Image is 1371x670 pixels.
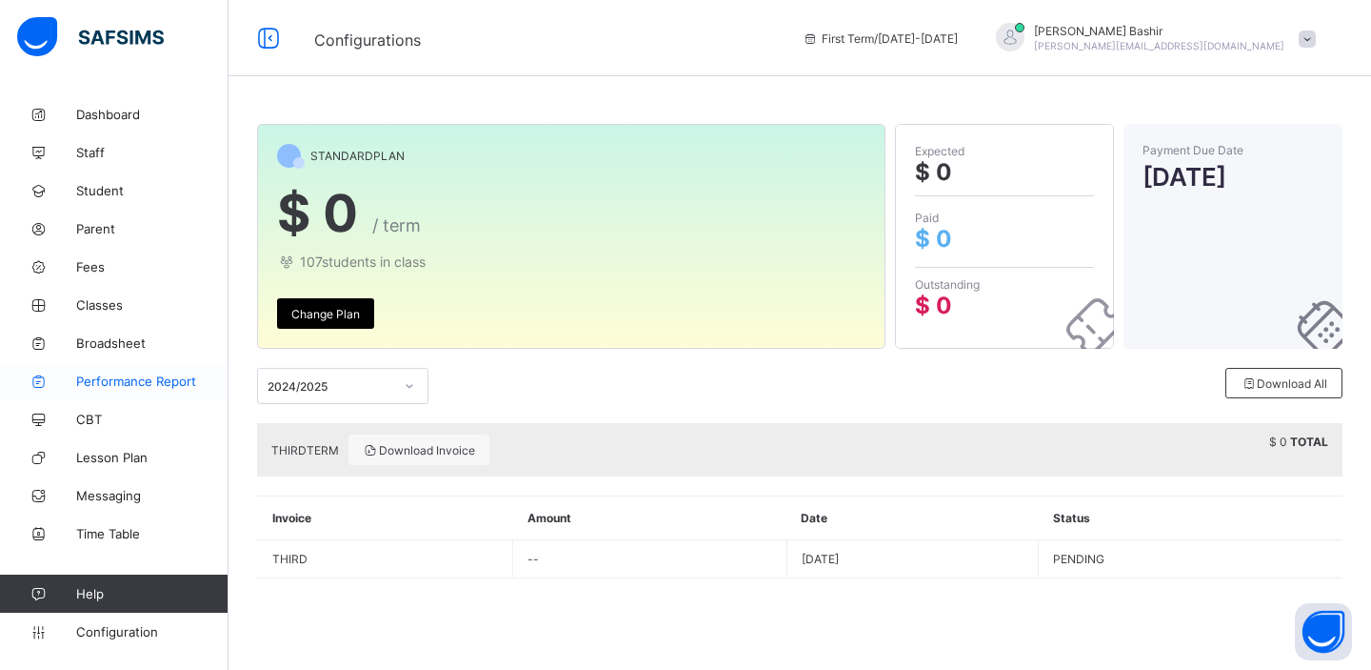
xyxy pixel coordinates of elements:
[1290,435,1328,449] b: TOTAL
[76,412,228,427] span: CBT
[277,182,358,244] span: $ 0
[915,211,1094,225] span: Paid
[76,259,228,274] span: Fees
[915,292,952,319] span: $ 0
[258,540,512,578] td: THIRD
[76,624,228,640] span: Configuration
[258,497,513,540] th: Invoice
[915,158,952,186] span: $ 0
[76,221,228,236] span: Parent
[1034,40,1284,51] span: [PERSON_NAME][EMAIL_ADDRESS][DOMAIN_NAME]
[786,497,1039,540] th: Date
[977,23,1325,54] div: HamidBashir
[277,254,865,270] span: 107 students in class
[76,297,228,313] span: Classes
[76,450,228,465] span: Lesson Plan
[76,145,228,160] span: Staff
[76,107,228,122] span: Dashboard
[76,374,228,389] span: Performance Report
[310,149,405,163] span: STANDARD PLAN
[786,540,1039,579] td: [DATE]
[1142,143,1323,157] span: Payment Due Date
[1295,603,1352,660] button: Open asap
[1039,497,1342,540] th: Status
[803,31,958,46] span: session/term information
[513,497,786,540] th: Amount
[76,335,228,351] span: Broadsheet
[271,443,339,457] span: THIRD TERM
[513,540,786,579] td: --
[915,277,1094,292] span: Outstanding
[268,379,393,394] div: 2024/2025
[291,307,360,321] span: Change Plan
[1142,162,1323,192] span: [DATE]
[1039,540,1342,579] td: PENDING
[314,30,421,50] span: Configurations
[1269,435,1287,449] span: $ 0
[76,488,228,503] span: Messaging
[372,215,421,235] span: / term
[915,225,952,253] span: $ 0
[363,443,475,457] span: Download Invoice
[17,17,164,57] img: safsims
[915,144,1094,158] span: Expected
[1241,376,1327,391] span: Download All
[1034,24,1284,38] span: [PERSON_NAME] Bashir
[76,586,228,601] span: Help
[76,526,228,541] span: Time Table
[76,183,228,198] span: Student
